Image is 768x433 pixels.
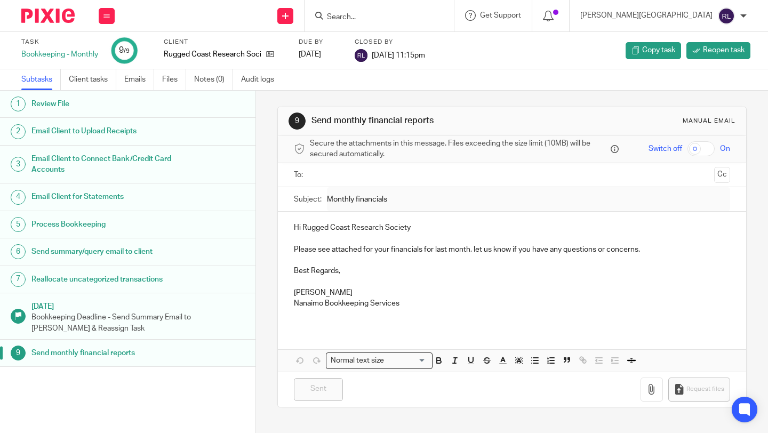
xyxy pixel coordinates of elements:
h1: Email Client to Upload Receipts [31,123,174,139]
label: Subject: [294,194,322,205]
a: Files [162,69,186,90]
p: Bookkeeping Deadline - Send Summary Email to [PERSON_NAME] & Reassign Task [31,312,245,334]
span: Normal text size [329,355,387,366]
div: 3 [11,157,26,172]
input: Sent [294,378,343,401]
small: /9 [124,48,130,54]
h1: [DATE] [31,299,245,312]
h1: Send summary/query email to client [31,244,174,260]
p: [PERSON_NAME] [294,287,730,298]
h1: Send monthly financial reports [31,345,174,361]
a: Client tasks [69,69,116,90]
span: Get Support [480,12,521,19]
div: 4 [11,190,26,205]
div: Search for option [326,352,433,369]
h1: Process Bookkeeping [31,217,174,232]
span: Reopen task [703,45,745,55]
label: Task [21,38,98,46]
p: Best Regards, [294,266,730,276]
img: svg%3E [355,49,367,62]
p: Nanaimo Bookkeeping Services [294,298,730,309]
span: On [720,143,730,154]
p: Rugged Coast Research Society [164,49,261,60]
h1: Send monthly financial reports [311,115,535,126]
div: 5 [11,217,26,232]
div: 2 [11,124,26,139]
h1: Email Client for Statements [31,189,174,205]
div: Manual email [683,117,735,125]
div: 9 [119,44,130,57]
div: 6 [11,244,26,259]
label: To: [294,170,306,180]
span: Copy task [642,45,675,55]
a: Reopen task [686,42,750,59]
span: Switch off [649,143,682,154]
div: 1 [11,97,26,111]
span: [DATE] 11:15pm [372,51,425,59]
label: Client [164,38,285,46]
a: Audit logs [241,69,282,90]
input: Search [326,13,422,22]
button: Cc [714,167,730,183]
span: Request files [686,385,724,394]
button: Request files [668,378,730,402]
label: Closed by [355,38,425,46]
div: [DATE] [299,49,341,60]
a: Copy task [626,42,681,59]
p: [PERSON_NAME][GEOGRAPHIC_DATA] [580,10,713,21]
span: Secure the attachments in this message. Files exceeding the size limit (10MB) will be secured aut... [310,138,608,160]
p: Please see attached for your financials for last month, let us know if you have any questions or ... [294,244,730,255]
a: Emails [124,69,154,90]
div: 9 [289,113,306,130]
img: svg%3E [718,7,735,25]
a: Subtasks [21,69,61,90]
p: Hi Rugged Coast Research Society [294,222,730,233]
div: 7 [11,272,26,287]
h1: Review File [31,96,174,112]
img: Pixie [21,9,75,23]
a: Notes (0) [194,69,233,90]
div: Bookkeeping - Monthly [21,49,98,60]
div: 9 [11,346,26,360]
h1: Email Client to Connect Bank/Credit Card Accounts [31,151,174,178]
input: Search for option [388,355,426,366]
h1: Reallocate uncategorized transactions [31,271,174,287]
label: Due by [299,38,341,46]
